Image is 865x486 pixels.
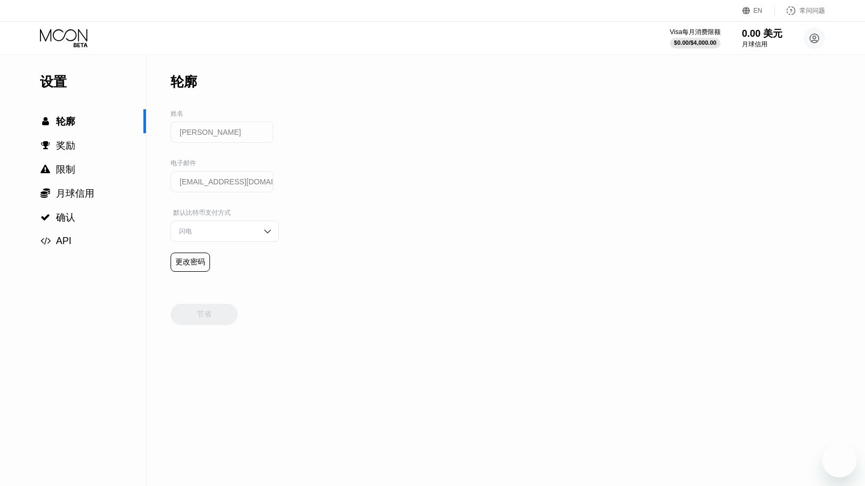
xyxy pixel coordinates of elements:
font: EN [754,7,763,14]
font:  [41,213,50,222]
iframe: 启动消息窗口的按钮，1 条未读消息 [822,443,856,477]
font: 限制 [56,164,75,175]
font: $4,000.00 [690,39,716,46]
font:  [41,236,51,246]
font: 轮廓 [171,74,197,89]
font: 0.00 美元 [742,28,782,39]
div:  [40,213,51,222]
font: Visa每月消费限额 [670,28,721,36]
div: EN [742,5,775,16]
iframe: 未读消息数 [837,441,859,452]
font:  [41,188,50,198]
font:  [41,141,50,150]
div: Visa每月消费限额$0.00/$4,000.00 [670,28,721,48]
font: 姓名 [171,110,183,117]
font: 更改密码 [175,257,205,266]
font: 默认比特币支付方式 [173,209,231,216]
font: 月球信用 [56,188,94,199]
font:  [42,117,49,126]
div:  [40,117,51,126]
font: 闪电 [179,228,192,235]
div:  [40,188,51,198]
div: 0.00 美元月球信用 [742,27,782,49]
font: 奖励 [56,140,75,151]
font: $0.00 [674,39,689,46]
font: 电子邮件 [171,159,196,167]
font: 常问问题 [799,7,825,14]
font: 确认 [56,212,75,223]
div:  [40,141,51,150]
font: 月球信用 [742,40,767,48]
font: 轮廓 [56,116,75,127]
font:  [41,165,50,174]
font: API [56,236,71,246]
div: 常问问题 [775,5,825,16]
font: 设置 [40,74,67,89]
font: / [689,39,690,46]
div:  [40,165,51,174]
div: 更改密码 [171,253,210,272]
